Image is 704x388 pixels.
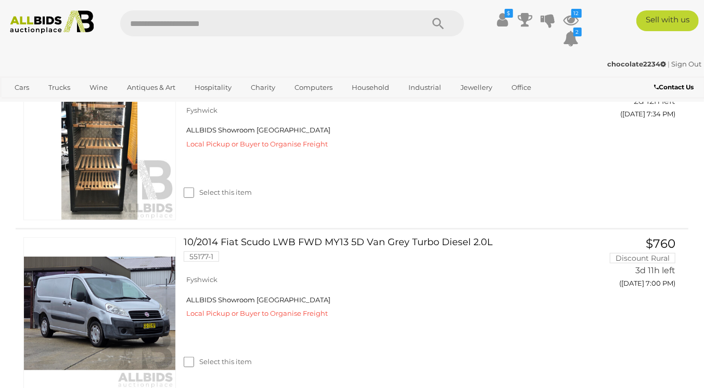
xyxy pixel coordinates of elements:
a: Sign Out [671,60,701,68]
a: Sell with us [636,10,699,31]
a: 12 [564,10,579,29]
a: Computers [288,79,339,96]
a: Contact Us [654,82,696,93]
i: 12 [571,9,582,18]
a: chocolate2234 [607,60,668,68]
img: Allbids.com.au [5,10,99,34]
i: 2 [573,28,582,36]
a: Office [505,79,539,96]
i: $ [505,9,513,18]
a: $760 Discount Rural 3d 11h left ([DATE] 7:00 PM) [584,237,679,293]
a: Trucks [42,79,77,96]
strong: chocolate2234 [607,60,666,68]
span: $760 [646,236,675,251]
a: $338 [PERSON_NAME] 2d 12h left ([DATE] 7:34 PM) [584,68,679,124]
a: $ [495,10,510,29]
label: Select this item [184,357,252,367]
a: Wine [83,79,114,96]
a: Jewellery [454,79,500,96]
a: Sports [8,96,43,113]
span: | [668,60,670,68]
a: Household [345,79,396,96]
b: Contact Us [654,83,694,91]
a: Cars [8,79,36,96]
a: 10/2014 Fiat Scudo LWB FWD MY13 5D Van Grey Turbo Diesel 2.0L 55177-1 [191,237,568,270]
a: [GEOGRAPHIC_DATA] [48,96,136,113]
a: 2 [564,29,579,48]
label: Select this item [184,188,252,197]
button: Search [412,10,464,36]
a: Industrial [402,79,448,96]
a: Charity [244,79,282,96]
a: Antiques & Art [120,79,182,96]
a: Hospitality [188,79,238,96]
